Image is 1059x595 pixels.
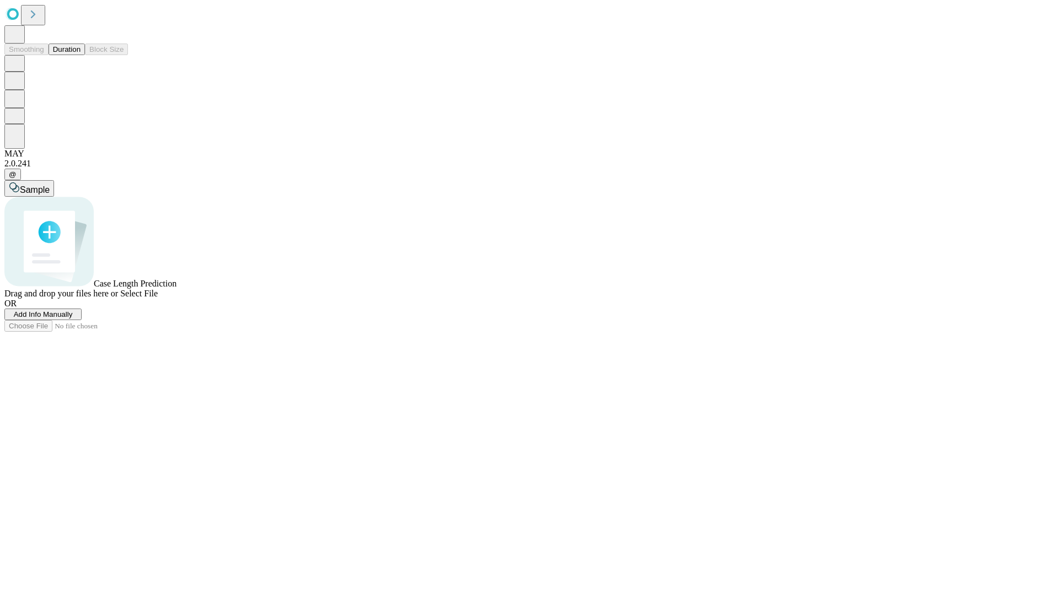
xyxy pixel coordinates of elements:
[4,180,54,197] button: Sample
[4,159,1055,169] div: 2.0.241
[85,44,128,55] button: Block Size
[4,289,118,298] span: Drag and drop your files here or
[4,44,49,55] button: Smoothing
[9,170,17,178] span: @
[49,44,85,55] button: Duration
[4,149,1055,159] div: MAY
[94,279,176,288] span: Case Length Prediction
[14,310,73,318] span: Add Info Manually
[4,309,82,320] button: Add Info Manually
[4,169,21,180] button: @
[20,185,50,194] span: Sample
[120,289,158,298] span: Select File
[4,299,17,308] span: OR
